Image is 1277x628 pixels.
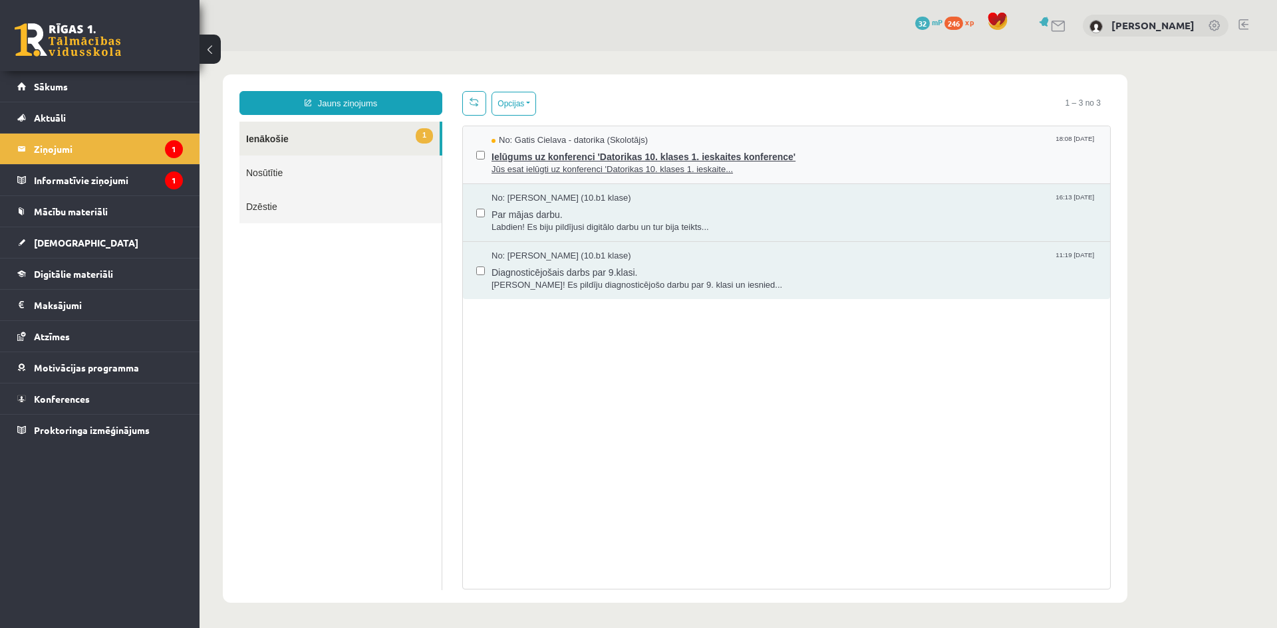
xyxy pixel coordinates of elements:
span: 32 [915,17,930,30]
span: mP [932,17,942,27]
span: 16:13 [DATE] [853,141,897,151]
a: No: [PERSON_NAME] (10.b1 klase) 16:13 [DATE] Par mājas darbu. Labdien! Es biju pildījusi digitālo... [292,141,897,182]
span: 18:08 [DATE] [853,83,897,93]
a: Konferences [17,383,183,414]
span: Aktuāli [34,112,66,124]
span: Par mājas darbu. [292,154,897,170]
a: Dzēstie [40,138,242,172]
a: Motivācijas programma [17,352,183,383]
legend: Ziņojumi [34,134,183,164]
span: Motivācijas programma [34,362,139,373]
span: Digitālie materiāli [34,268,113,280]
a: Jauns ziņojums [40,40,243,64]
i: 1 [165,171,183,189]
a: Sākums [17,71,183,102]
span: No: [PERSON_NAME] (10.b1 klase) [292,141,432,154]
span: [PERSON_NAME]! Es pildīju diagnosticējošo darbu par 9. klasi un iesnied... [292,228,897,241]
span: Ielūgums uz konferenci 'Datorikas 10. klases 1. ieskaites konference' [292,96,897,112]
span: Sākums [34,80,68,92]
a: Mācību materiāli [17,196,183,227]
span: [DEMOGRAPHIC_DATA] [34,237,138,249]
span: Atzīmes [34,330,70,342]
span: Proktoringa izmēģinājums [34,424,150,436]
span: 11:19 [DATE] [853,199,897,209]
a: Informatīvie ziņojumi1 [17,165,183,195]
span: Mācību materiāli [34,205,108,217]
a: 246 xp [944,17,980,27]
a: [DEMOGRAPHIC_DATA] [17,227,183,258]
a: No: [PERSON_NAME] (10.b1 klase) 11:19 [DATE] Diagnosticējošais darbs par 9.klasi. [PERSON_NAME]! ... [292,199,897,240]
a: Maksājumi [17,290,183,320]
span: No: [PERSON_NAME] (10.b1 klase) [292,199,432,211]
a: Nosūtītie [40,104,242,138]
span: Konferences [34,393,90,405]
span: Diagnosticējošais darbs par 9.klasi. [292,211,897,228]
legend: Informatīvie ziņojumi [34,165,183,195]
i: 1 [165,140,183,158]
span: Jūs esat ielūgti uz konferenci 'Datorikas 10. klases 1. ieskaite... [292,112,897,125]
a: Aktuāli [17,102,183,133]
a: No: Gatis Cielava - datorika (Skolotājs) 18:08 [DATE] Ielūgums uz konferenci 'Datorikas 10. klase... [292,83,897,124]
a: 1Ienākošie [40,70,240,104]
span: 246 [944,17,963,30]
span: 1 – 3 no 3 [856,40,911,64]
span: No: Gatis Cielava - datorika (Skolotājs) [292,83,448,96]
img: Maksims Cibuļskis [1089,20,1103,33]
button: Opcijas [292,41,337,64]
a: Ziņojumi1 [17,134,183,164]
a: Proktoringa izmēģinājums [17,415,183,445]
a: Atzīmes [17,321,183,352]
span: Labdien! Es biju pildījusi digitālo darbu un tur bija teikts... [292,170,897,183]
span: 1 [216,77,233,92]
a: 32 mP [915,17,942,27]
a: Rīgas 1. Tālmācības vidusskola [15,23,121,56]
span: xp [965,17,974,27]
a: Digitālie materiāli [17,259,183,289]
a: [PERSON_NAME] [1111,19,1195,32]
legend: Maksājumi [34,290,183,320]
